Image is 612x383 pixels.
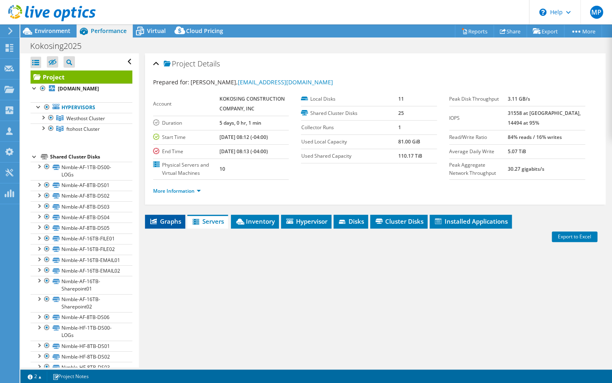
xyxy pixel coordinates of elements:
[539,9,546,16] svg: \n
[31,323,132,341] a: Nimble-HF-1TB-DS00-LOGs
[153,119,219,127] label: Duration
[374,217,423,225] span: Cluster Disks
[153,147,219,156] label: End Time
[31,294,132,312] a: Nimble-AF-16TB-Sharepoint02
[31,123,132,134] a: ftohost Cluster
[26,42,94,51] h1: Kokosing2025
[434,217,508,225] span: Installed Applications
[31,276,132,294] a: Nimble-AF-16TB-Sharepoint01
[449,161,508,177] label: Peak Aggregate Network Throughput
[285,217,327,225] span: Hypervisor
[186,27,223,35] span: Cloud Pricing
[219,119,261,126] b: 5 days, 0 hr, 1 min
[235,217,275,225] span: Inventory
[31,255,132,265] a: Nimble-AF-16TB-EMAIL01
[58,85,99,92] b: [DOMAIN_NAME]
[164,60,195,68] span: Project
[590,6,603,19] span: MP
[219,95,285,112] b: KOKOSING CONSTRUCTION COMPANY, INC
[153,78,189,86] label: Prepared for:
[508,95,530,102] b: 3.11 GB/s
[31,180,132,191] a: Nimble-AF-8TB-DS01
[31,113,132,123] a: Westhost Cluster
[31,70,132,84] a: Project
[31,222,132,233] a: Nimble-AF-8TB-DS05
[398,152,422,159] b: 110.17 TiB
[301,109,398,117] label: Shared Cluster Disks
[338,217,364,225] span: Disks
[31,244,132,255] a: Nimble-AF-16TB-FILE02
[508,165,544,172] b: 30.27 gigabits/s
[153,161,219,177] label: Physical Servers and Virtual Machines
[31,102,132,113] a: Hypervisors
[564,25,602,37] a: More
[449,133,508,141] label: Read/Write Ratio
[191,217,224,225] span: Servers
[197,59,220,68] span: Details
[508,134,562,141] b: 84% reads / 16% writes
[191,78,333,86] span: [PERSON_NAME],
[398,110,404,117] b: 25
[398,138,420,145] b: 81.00 GiB
[50,152,132,162] div: Shared Cluster Disks
[455,25,494,37] a: Reports
[301,152,398,160] label: Used Shared Capacity
[301,95,398,103] label: Local Disks
[31,191,132,201] a: Nimble-AF-8TB-DS02
[47,371,94,381] a: Project Notes
[449,114,508,122] label: IOPS
[508,110,581,126] b: 31558 at [GEOGRAPHIC_DATA], 14494 at 95%
[31,233,132,244] a: Nimble-AF-16TB-FILE01
[153,100,219,108] label: Account
[31,84,132,94] a: [DOMAIN_NAME]
[301,138,398,146] label: Used Local Capacity
[22,371,47,381] a: 2
[66,125,100,132] span: ftohost Cluster
[508,148,526,155] b: 5.07 TiB
[31,362,132,372] a: Nimble-HF-8TB-DS03
[219,165,225,172] b: 10
[219,134,268,141] b: [DATE] 08:12 (-04:00)
[35,27,70,35] span: Environment
[149,217,181,225] span: Graphs
[31,341,132,351] a: Nimble-HF-8TB-DS01
[238,78,333,86] a: [EMAIL_ADDRESS][DOMAIN_NAME]
[398,95,404,102] b: 11
[153,187,201,194] a: More Information
[449,147,508,156] label: Average Daily Write
[398,124,401,131] b: 1
[301,123,398,132] label: Collector Runs
[552,231,597,242] a: Export to Excel
[31,265,132,276] a: Nimble-AF-16TB-EMAIL02
[91,27,127,35] span: Performance
[449,95,508,103] label: Peak Disk Throughput
[66,115,105,122] span: Westhost Cluster
[31,312,132,323] a: Nimble-AF-8TB-DS06
[494,25,527,37] a: Share
[31,212,132,222] a: Nimble-AF-8TB-DS04
[526,25,564,37] a: Export
[147,27,166,35] span: Virtual
[31,201,132,212] a: Nimble-AF-8TB-DS03
[219,148,268,155] b: [DATE] 08:13 (-04:00)
[153,133,219,141] label: Start Time
[31,162,132,180] a: Nimble-AF-1TB-DS00-LOGs
[31,351,132,362] a: Nimble-HF-8TB-DS02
